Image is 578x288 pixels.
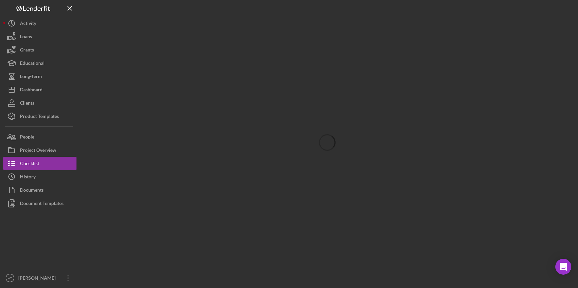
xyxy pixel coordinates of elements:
div: Dashboard [20,83,43,98]
div: Clients [20,96,34,111]
button: Documents [3,183,76,197]
div: Grants [20,43,34,58]
div: Loans [20,30,32,45]
div: Document Templates [20,197,64,212]
button: Grants [3,43,76,56]
button: Loans [3,30,76,43]
div: [PERSON_NAME] [17,271,60,286]
div: Project Overview [20,144,56,158]
button: Long-Term [3,70,76,83]
div: Open Intercom Messenger [555,259,571,275]
button: Project Overview [3,144,76,157]
div: Educational [20,56,45,71]
button: Checklist [3,157,76,170]
button: Document Templates [3,197,76,210]
button: Educational [3,56,76,70]
button: History [3,170,76,183]
div: Activity [20,17,36,32]
div: People [20,130,34,145]
button: Dashboard [3,83,76,96]
button: VT[PERSON_NAME] [3,271,76,285]
button: Clients [3,96,76,110]
div: Checklist [20,157,39,172]
div: Documents [20,183,44,198]
button: People [3,130,76,144]
div: Long-Term [20,70,42,85]
button: Product Templates [3,110,76,123]
div: Product Templates [20,110,59,125]
div: History [20,170,36,185]
text: VT [8,276,12,280]
button: Activity [3,17,76,30]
